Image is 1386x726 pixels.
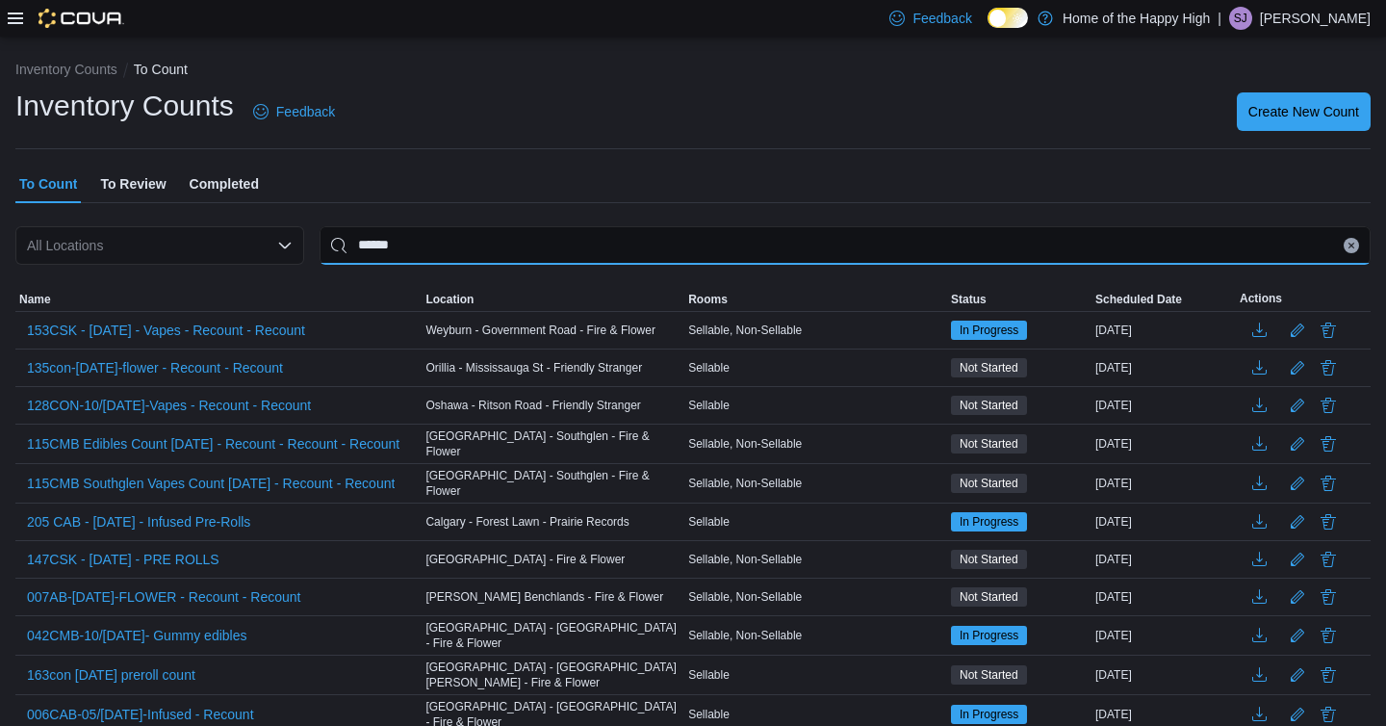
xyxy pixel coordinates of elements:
span: Not Started [960,435,1018,453]
button: 042CMB-10/[DATE]- Gummy edibles [19,621,254,650]
img: Cova [38,9,124,28]
span: In Progress [960,513,1018,531]
span: Feedback [276,102,335,121]
button: 153CSK - [DATE] - Vapes - Recount - Recount [19,316,313,345]
div: Sellable [684,663,947,687]
button: Delete [1317,663,1340,687]
span: Scheduled Date [1095,292,1182,307]
button: 115CMB Edibles Count [DATE] - Recount - Recount - Recount [19,429,407,458]
span: 007AB-[DATE]-FLOWER - Recount - Recount [27,587,301,607]
a: Feedback [245,92,343,131]
button: Edit count details [1286,621,1309,650]
button: Edit count details [1286,316,1309,345]
button: Location [422,288,684,311]
div: Sellable [684,394,947,417]
button: Create New Count [1237,92,1371,131]
span: 153CSK - [DATE] - Vapes - Recount - Recount [27,321,305,340]
button: Delete [1317,432,1340,455]
span: [GEOGRAPHIC_DATA] - Southglen - Fire & Flower [425,428,680,459]
span: Not Started [951,587,1027,607]
button: Edit count details [1286,469,1309,498]
span: 115CMB Southglen Vapes Count [DATE] - Recount - Recount [27,474,395,493]
span: 205 CAB - [DATE] - Infused Pre-Rolls [27,512,250,532]
span: Orillia - Mississauga St - Friendly Stranger [425,360,642,376]
span: In Progress [951,626,1027,645]
button: Delete [1317,585,1340,609]
span: [PERSON_NAME] Benchlands - Fire & Flower [425,589,663,605]
span: Not Started [951,396,1027,415]
button: 128CON-10/[DATE]-Vapes - Recount - Recount [19,391,319,420]
span: To Review [100,165,166,203]
div: Sellable, Non-Sellable [684,548,947,571]
div: Sellable, Non-Sellable [684,432,947,455]
span: 115CMB Edibles Count [DATE] - Recount - Recount - Recount [27,434,399,454]
span: Oshawa - Ritson Road - Friendly Stranger [425,398,640,413]
h1: Inventory Counts [15,87,234,125]
span: In Progress [951,321,1027,340]
button: 007AB-[DATE]-FLOWER - Recount - Recount [19,583,309,611]
button: Delete [1317,510,1340,533]
button: 115CMB Southglen Vapes Count [DATE] - Recount - Recount [19,469,402,498]
div: [DATE] [1091,703,1236,726]
span: [GEOGRAPHIC_DATA] - [GEOGRAPHIC_DATA] - Fire & Flower [425,620,680,651]
span: In Progress [960,706,1018,723]
div: [DATE] [1091,432,1236,455]
span: 128CON-10/[DATE]-Vapes - Recount - Recount [27,396,311,415]
button: Delete [1317,703,1340,726]
span: In Progress [960,322,1018,339]
button: Edit count details [1286,583,1309,611]
button: Edit count details [1286,429,1309,458]
span: 135con-[DATE]-flower - Recount - Recount [27,358,283,377]
span: [GEOGRAPHIC_DATA] - [GEOGRAPHIC_DATA][PERSON_NAME] - Fire & Flower [425,660,680,690]
span: Not Started [951,434,1027,454]
span: Completed [190,165,259,203]
span: Not Started [960,666,1018,684]
div: Sellable [684,703,947,726]
div: [DATE] [1091,548,1236,571]
span: In Progress [951,705,1027,724]
span: 163con [DATE] preroll count [27,665,195,685]
span: Weyburn - Government Road - Fire & Flower [425,323,655,338]
span: Not Started [960,359,1018,376]
button: To Count [134,62,188,77]
button: Delete [1317,356,1340,379]
span: Not Started [951,550,1027,569]
span: To Count [19,165,77,203]
button: 147CSK - [DATE] - PRE ROLLS [19,545,227,574]
button: Clear input [1344,238,1359,253]
div: [DATE] [1091,356,1236,379]
nav: An example of EuiBreadcrumbs [15,60,1371,83]
div: [DATE] [1091,394,1236,417]
span: Not Started [960,475,1018,492]
button: Rooms [684,288,947,311]
button: Edit count details [1286,353,1309,382]
div: [DATE] [1091,663,1236,687]
div: [DATE] [1091,624,1236,647]
span: 006CAB-05/[DATE]-Infused - Recount [27,705,254,724]
div: Sellable, Non-Sellable [684,319,947,342]
span: Create New Count [1248,102,1359,121]
span: 042CMB-10/[DATE]- Gummy edibles [27,626,246,645]
div: Stephanie James Guadron [1229,7,1252,30]
span: Not Started [960,551,1018,568]
input: This is a search bar. After typing your query, hit enter to filter the results lower in the page. [320,226,1371,265]
div: Sellable, Non-Sellable [684,624,947,647]
div: [DATE] [1091,585,1236,609]
div: Sellable [684,356,947,379]
span: Name [19,292,51,307]
span: Calgary - Forest Lawn - Prairie Records [425,514,629,530]
span: Not Started [960,397,1018,414]
span: [GEOGRAPHIC_DATA] - Fire & Flower [425,552,625,567]
button: Edit count details [1286,545,1309,574]
span: Feedback [912,9,971,28]
button: Inventory Counts [15,62,117,77]
div: Sellable, Non-Sellable [684,472,947,495]
div: Sellable [684,510,947,533]
span: Not Started [951,665,1027,685]
div: [DATE] [1091,472,1236,495]
button: Edit count details [1286,391,1309,420]
p: Home of the Happy High [1063,7,1210,30]
span: Not Started [960,588,1018,606]
button: Open list of options [277,238,293,253]
button: Delete [1317,548,1340,571]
